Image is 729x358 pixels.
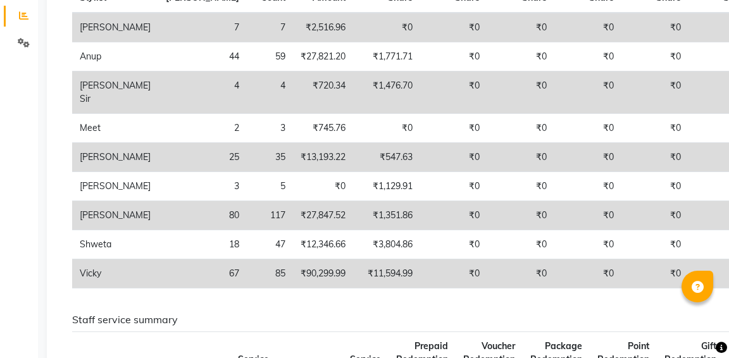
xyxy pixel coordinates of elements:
td: ₹1,771.71 [353,42,420,71]
td: Anup [72,42,158,71]
td: ₹0 [621,114,688,143]
td: ₹0 [621,13,688,42]
td: ₹0 [353,114,420,143]
td: ₹0 [621,143,688,172]
td: ₹1,351.86 [353,201,420,230]
td: ₹0 [487,71,554,114]
td: ₹0 [420,42,487,71]
td: ₹0 [621,201,688,230]
td: ₹0 [554,114,621,143]
td: 59 [247,42,293,71]
td: ₹0 [420,114,487,143]
td: ₹0 [487,143,554,172]
td: [PERSON_NAME] [72,201,158,230]
td: 4 [158,71,247,114]
td: Vicky [72,259,158,288]
td: 117 [247,201,293,230]
td: ₹0 [554,230,621,259]
td: ₹0 [487,13,554,42]
td: ₹0 [554,201,621,230]
td: ₹13,193.22 [293,143,353,172]
td: ₹0 [554,259,621,288]
td: ₹11,594.99 [353,259,420,288]
td: ₹2,516.96 [293,13,353,42]
td: 18 [158,230,247,259]
td: ₹90,299.99 [293,259,353,288]
td: ₹0 [621,42,688,71]
td: ₹27,847.52 [293,201,353,230]
td: ₹12,346.66 [293,230,353,259]
td: ₹0 [420,230,487,259]
td: ₹1,129.91 [353,172,420,201]
td: ₹0 [487,259,554,288]
td: ₹0 [420,201,487,230]
td: 4 [247,71,293,114]
td: 2 [158,114,247,143]
td: 44 [158,42,247,71]
td: Meet [72,114,158,143]
td: ₹0 [554,172,621,201]
td: ₹0 [420,13,487,42]
td: 47 [247,230,293,259]
td: ₹0 [554,42,621,71]
td: ₹0 [487,230,554,259]
td: ₹0 [487,114,554,143]
td: [PERSON_NAME] Sir [72,71,158,114]
td: ₹0 [420,259,487,288]
td: ₹0 [554,71,621,114]
td: ₹547.63 [353,143,420,172]
td: ₹0 [621,172,688,201]
td: ₹0 [487,172,554,201]
td: 67 [158,259,247,288]
td: 80 [158,201,247,230]
td: 25 [158,143,247,172]
td: [PERSON_NAME] [72,172,158,201]
h6: Staff service summary [72,314,702,326]
td: ₹27,821.20 [293,42,353,71]
td: ₹0 [353,13,420,42]
td: ₹0 [621,259,688,288]
td: ₹745.76 [293,114,353,143]
td: 7 [158,13,247,42]
td: [PERSON_NAME] [72,143,158,172]
td: 7 [247,13,293,42]
td: ₹0 [621,71,688,114]
td: ₹3,804.86 [353,230,420,259]
td: 35 [247,143,293,172]
td: ₹720.34 [293,71,353,114]
td: ₹0 [420,172,487,201]
td: 85 [247,259,293,288]
td: 3 [247,114,293,143]
td: [PERSON_NAME] [72,13,158,42]
td: ₹0 [621,230,688,259]
td: ₹0 [554,13,621,42]
td: ₹0 [554,143,621,172]
td: ₹1,476.70 [353,71,420,114]
td: Shweta [72,230,158,259]
td: ₹0 [487,201,554,230]
td: ₹0 [420,71,487,114]
td: ₹0 [487,42,554,71]
td: ₹0 [293,172,353,201]
td: 3 [158,172,247,201]
td: ₹0 [420,143,487,172]
td: 5 [247,172,293,201]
